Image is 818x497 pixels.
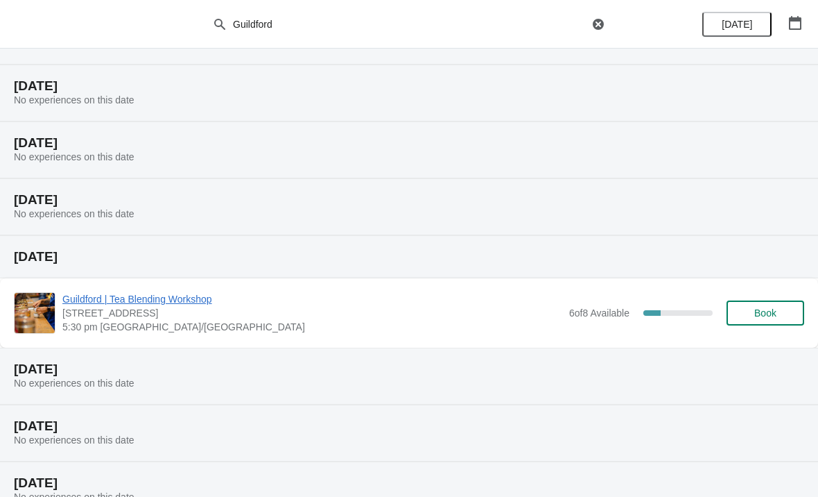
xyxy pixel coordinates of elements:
[62,306,562,320] span: [STREET_ADDRESS]
[14,250,804,264] h2: [DATE]
[62,320,562,334] span: 5:30 pm [GEOGRAPHIC_DATA]/[GEOGRAPHIC_DATA]
[14,151,134,162] span: No experiences on this date
[754,308,776,319] span: Book
[14,435,134,446] span: No experiences on this date
[14,476,804,490] h2: [DATE]
[14,208,134,219] span: No experiences on this date
[15,293,55,333] img: Guildford | Tea Blending Workshop | 5 Market Street, Guildford, GU1 4LB | 5:30 pm Europe/London
[14,136,804,150] h2: [DATE]
[14,193,804,207] h2: [DATE]
[14,79,804,93] h2: [DATE]
[232,12,589,37] input: Search
[591,17,605,31] button: Clear
[14,419,804,433] h2: [DATE]
[726,301,804,326] button: Book
[14,362,804,376] h2: [DATE]
[702,12,772,37] button: [DATE]
[722,19,752,30] span: [DATE]
[62,292,562,306] span: Guildford | Tea Blending Workshop
[569,308,629,319] span: 6 of 8 Available
[14,94,134,106] span: No experiences on this date
[14,378,134,389] span: No experiences on this date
